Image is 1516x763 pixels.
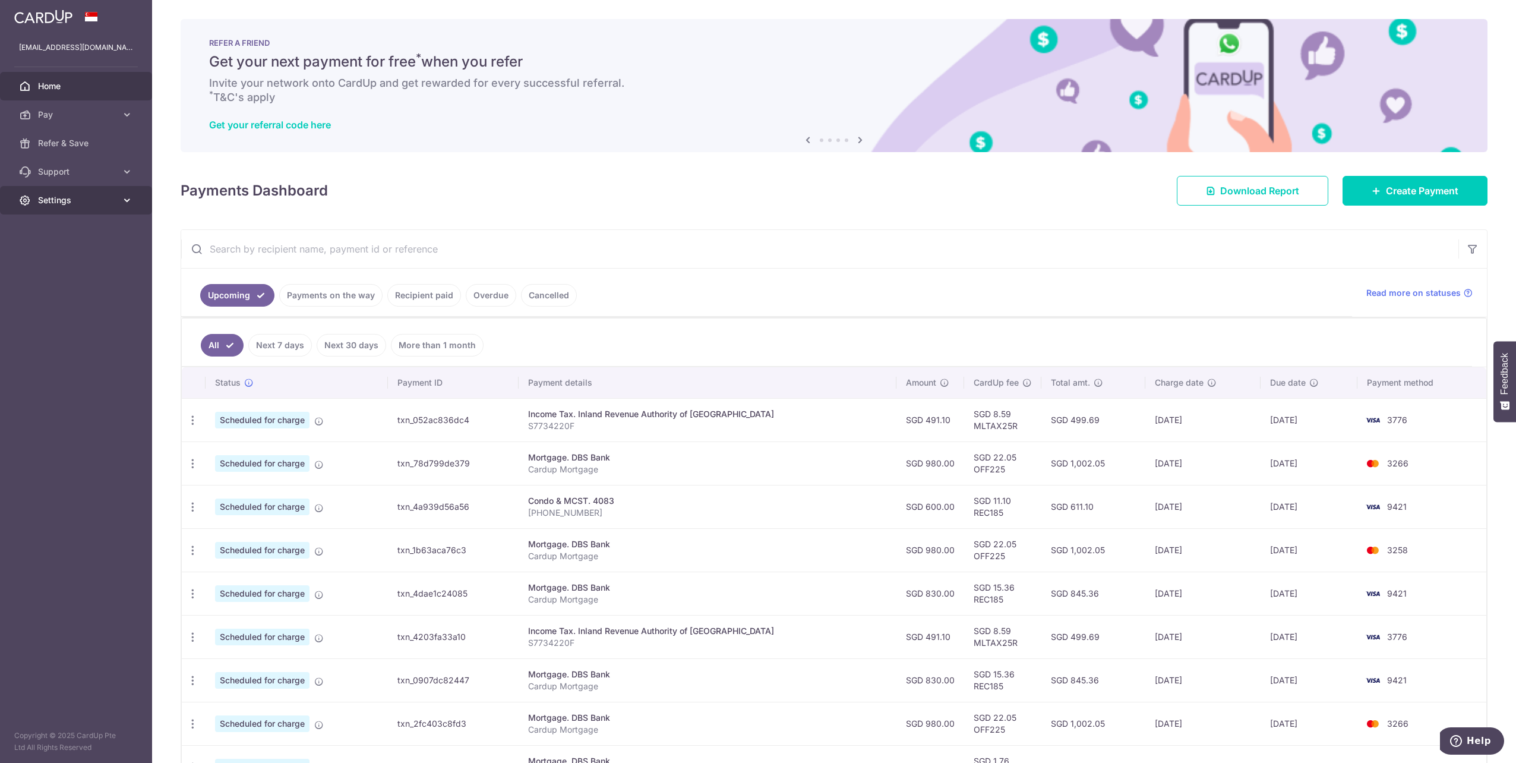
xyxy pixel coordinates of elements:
td: txn_052ac836dc4 [388,398,519,442]
a: Cancelled [521,284,577,307]
span: 3258 [1387,545,1408,555]
td: txn_4dae1c24085 [388,572,519,615]
span: 3776 [1387,632,1407,642]
span: CardUp fee [974,377,1019,389]
span: Scheduled for charge [215,542,309,559]
a: More than 1 month [391,334,484,357]
p: Cardup Mortgage [528,464,887,475]
a: Read more on statuses [1366,287,1473,299]
span: Charge date [1155,377,1204,389]
div: Mortgage. DBS Bank [528,538,887,550]
td: [DATE] [1261,572,1357,615]
button: Feedback - Show survey [1493,341,1516,422]
td: [DATE] [1261,658,1357,702]
span: Home [38,80,116,92]
a: Recipient paid [387,284,461,307]
span: Support [38,166,116,178]
a: Create Payment [1343,176,1487,206]
span: Scheduled for charge [215,585,309,602]
td: [DATE] [1145,658,1261,702]
img: Bank Card [1361,587,1385,601]
span: Scheduled for charge [215,455,309,472]
td: [DATE] [1261,528,1357,572]
td: [DATE] [1261,442,1357,485]
td: SGD 499.69 [1041,398,1146,442]
img: Bank Card [1361,717,1385,731]
a: All [201,334,244,357]
iframe: Opens a widget where you can find more information [1440,727,1504,757]
td: SGD 1,002.05 [1041,702,1146,745]
span: Scheduled for charge [215,672,309,689]
p: S7734220F [528,420,887,432]
span: Pay [38,109,116,121]
span: Scheduled for charge [215,499,309,515]
h4: Payments Dashboard [181,180,328,201]
span: Scheduled for charge [215,629,309,645]
p: Cardup Mortgage [528,724,887,736]
td: SGD 845.36 [1041,658,1146,702]
td: SGD 499.69 [1041,615,1146,658]
span: 3776 [1387,415,1407,425]
th: Payment details [519,367,896,398]
span: Amount [906,377,936,389]
span: Read more on statuses [1366,287,1461,299]
a: Upcoming [200,284,274,307]
div: Mortgage. DBS Bank [528,669,887,680]
img: CardUp [14,10,72,24]
a: Overdue [466,284,516,307]
td: SGD 8.59 MLTAX25R [964,615,1041,658]
td: [DATE] [1261,702,1357,745]
span: Refer & Save [38,137,116,149]
div: Mortgage. DBS Bank [528,452,887,464]
td: [DATE] [1145,485,1261,528]
td: txn_2fc403c8fd3 [388,702,519,745]
td: [DATE] [1145,572,1261,615]
p: Cardup Mortgage [528,680,887,692]
span: Total amt. [1051,377,1090,389]
span: Due date [1270,377,1306,389]
th: Payment ID [388,367,519,398]
span: Settings [38,194,116,206]
a: Next 30 days [317,334,386,357]
td: SGD 611.10 [1041,485,1146,528]
p: REFER A FRIEND [209,38,1459,48]
td: SGD 491.10 [896,398,964,442]
div: Condo & MCST. 4083 [528,495,887,507]
td: txn_4203fa33a10 [388,615,519,658]
div: Mortgage. DBS Bank [528,582,887,594]
a: Download Report [1177,176,1328,206]
span: Scheduled for charge [215,412,309,428]
p: [EMAIL_ADDRESS][DOMAIN_NAME] [19,42,133,53]
span: Create Payment [1386,184,1458,198]
img: Bank Card [1361,413,1385,427]
div: Mortgage. DBS Bank [528,712,887,724]
td: SGD 15.36 REC185 [964,572,1041,615]
td: SGD 980.00 [896,442,964,485]
span: Download Report [1220,184,1299,198]
span: 9421 [1387,588,1407,598]
input: Search by recipient name, payment id or reference [181,230,1458,268]
td: SGD 1,002.05 [1041,442,1146,485]
td: SGD 600.00 [896,485,964,528]
td: SGD 22.05 OFF225 [964,442,1041,485]
span: 3266 [1387,458,1408,468]
img: Bank Card [1361,456,1385,471]
td: txn_78d799de379 [388,442,519,485]
td: SGD 980.00 [896,702,964,745]
td: [DATE] [1145,442,1261,485]
h6: Invite your network onto CardUp and get rewarded for every successful referral. T&C's apply [209,76,1459,105]
img: Bank Card [1361,500,1385,514]
td: [DATE] [1261,398,1357,442]
td: [DATE] [1261,485,1357,528]
img: Bank Card [1361,673,1385,688]
a: Payments on the way [279,284,383,307]
td: txn_1b63aca76c3 [388,528,519,572]
h5: Get your next payment for free when you refer [209,52,1459,71]
span: Feedback [1499,353,1510,395]
td: [DATE] [1145,615,1261,658]
td: SGD 1,002.05 [1041,528,1146,572]
p: S7734220F [528,637,887,649]
td: SGD 845.36 [1041,572,1146,615]
div: Income Tax. Inland Revenue Authority of [GEOGRAPHIC_DATA] [528,625,887,637]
